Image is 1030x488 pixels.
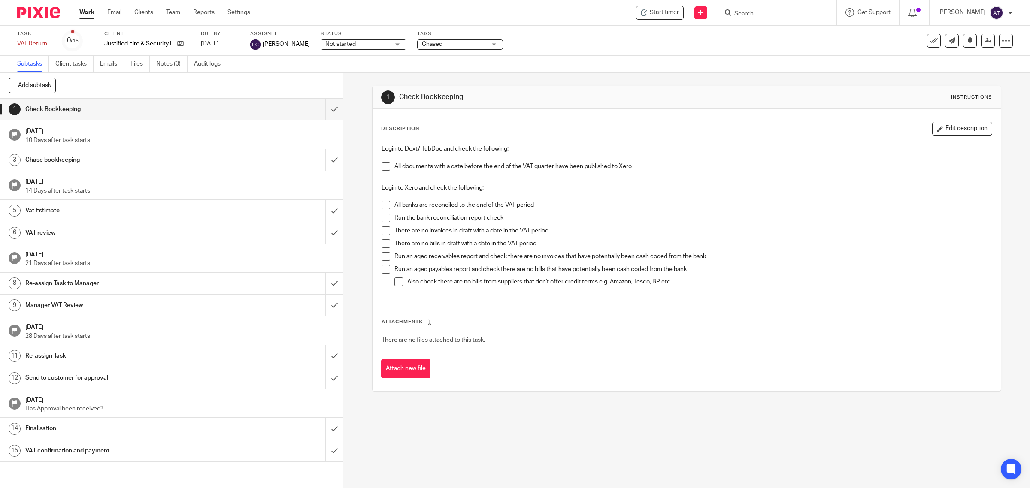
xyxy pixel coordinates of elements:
[394,162,992,171] p: All documents with a date before the end of the VAT quarter have been published to Xero
[857,9,891,15] span: Get Support
[9,78,56,93] button: + Add subtask
[193,8,215,17] a: Reports
[25,259,334,268] p: 21 Days after task starts
[25,204,220,217] h1: Vat Estimate
[394,201,992,209] p: All banks are reconciled to the end of the VAT period
[382,319,423,324] span: Attachments
[25,187,334,195] p: 14 Days after task starts
[25,248,334,259] h1: [DATE]
[382,145,992,153] p: Login to Dext/HubDoc and check the following:
[9,423,21,435] div: 14
[100,56,124,72] a: Emails
[9,154,21,166] div: 3
[55,56,94,72] a: Client tasks
[25,125,334,136] h1: [DATE]
[25,444,220,457] h1: VAT confirmation and payment
[399,93,705,102] h1: Check Bookkeeping
[9,350,21,362] div: 11
[25,136,334,145] p: 10 Days after task starts
[166,8,180,17] a: Team
[107,8,121,17] a: Email
[25,175,334,186] h1: [DATE]
[25,422,220,435] h1: Finalisation
[9,277,21,289] div: 8
[394,214,992,222] p: Run the bank reconciliation report check
[250,39,261,50] img: svg%3E
[9,227,21,239] div: 6
[9,205,21,217] div: 5
[25,332,334,340] p: 28 Days after task starts
[25,321,334,331] h1: [DATE]
[381,125,419,132] p: Description
[104,39,173,48] p: Justified Fire & Security Ltd
[951,94,992,101] div: Instructions
[17,56,49,72] a: Subtasks
[104,30,190,37] label: Client
[156,56,188,72] a: Notes (0)
[990,6,1003,20] img: svg%3E
[67,36,79,45] div: 0
[25,103,220,116] h1: Check Bookkeeping
[381,359,430,378] button: Attach new file
[25,299,220,312] h1: Manager VAT Review
[394,265,992,274] p: Run an aged payables report and check there are no bills that have potentially been cash coded fr...
[938,8,985,17] p: [PERSON_NAME]
[321,30,406,37] label: Status
[394,252,992,261] p: Run an aged receivables report and check there are no invoices that have potentially been cash co...
[250,30,310,37] label: Assignee
[71,39,79,43] small: /15
[733,10,811,18] input: Search
[381,90,395,104] div: 1
[394,226,992,235] p: There are no invoices in draft with a date in the VAT period
[382,337,485,343] span: There are no files attached to this task.
[201,41,219,47] span: [DATE]
[9,372,21,384] div: 12
[25,404,334,413] p: Has Approval been received?
[932,122,992,136] button: Edit description
[325,41,356,47] span: Not started
[17,7,60,18] img: Pixie
[194,56,227,72] a: Audit logs
[422,41,442,47] span: Chased
[417,30,503,37] label: Tags
[130,56,150,72] a: Files
[134,8,153,17] a: Clients
[25,277,220,290] h1: Re-assign Task to Manager
[25,226,220,239] h1: VAT review
[650,8,679,17] span: Start timer
[9,103,21,115] div: 1
[17,30,51,37] label: Task
[394,239,992,248] p: There are no bills in draft with a date in the VAT period
[201,30,239,37] label: Due by
[25,371,220,384] h1: Send to customer for approval
[382,184,992,192] p: Login to Xero and check the following:
[227,8,250,17] a: Settings
[79,8,94,17] a: Work
[17,39,51,48] div: VAT Return
[25,394,334,404] h1: [DATE]
[25,349,220,362] h1: Re-assign Task
[25,154,220,166] h1: Chase bookkeeping
[407,277,992,286] p: Also check there are no bills from suppliers that don't offer credit terms e.g. Amazon, Tesco, BP...
[9,445,21,457] div: 15
[636,6,684,20] div: Justified Fire & Security Ltd - VAT Return
[263,40,310,48] span: [PERSON_NAME]
[9,299,21,311] div: 9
